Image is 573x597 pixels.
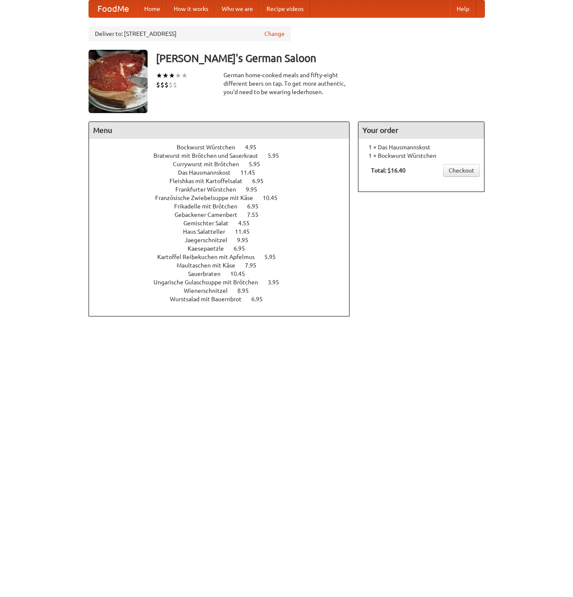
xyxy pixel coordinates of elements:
span: Kaesepaetzle [188,245,232,252]
span: 5.95 [249,161,269,167]
a: Wienerschnitzel 8.95 [184,287,264,294]
span: Gebackener Camenbert [175,211,246,218]
a: Sauerbraten 10.45 [188,270,261,277]
h3: [PERSON_NAME]'s German Saloon [156,50,485,67]
span: 5.95 [264,254,284,260]
a: Frikadelle mit Brötchen 6.95 [174,203,274,210]
h4: Menu [89,122,350,139]
a: Bratwurst mit Brötchen und Sauerkraut 5.95 [153,152,295,159]
span: Bratwurst mit Brötchen und Sauerkraut [153,152,266,159]
a: Das Hausmannskost 11.45 [178,169,271,176]
span: 5.95 [268,152,288,159]
span: 8.95 [237,287,257,294]
span: Frikadelle mit Brötchen [174,203,246,210]
li: $ [173,80,177,89]
a: Home [137,0,167,17]
img: angular.jpg [89,50,148,113]
a: Französische Zwiebelsuppe mit Käse 10.45 [155,194,293,201]
span: Kartoffel Reibekuchen mit Apfelmus [157,254,263,260]
h4: Your order [358,122,484,139]
a: Frankfurter Würstchen 9.95 [175,186,273,193]
span: 11.45 [235,228,258,235]
li: $ [160,80,164,89]
a: Kaesepaetzle 6.95 [188,245,261,252]
a: Help [450,0,476,17]
a: Bockwurst Würstchen 4.95 [177,144,272,151]
span: 4.55 [238,220,258,227]
a: How it works [167,0,215,17]
li: ★ [169,71,175,80]
span: Fleishkas mit Kartoffelsalat [169,178,251,184]
span: Ungarische Gulaschsuppe mit Brötchen [153,279,266,286]
span: Frankfurter Würstchen [175,186,245,193]
span: Französische Zwiebelsuppe mit Käse [155,194,261,201]
li: 1 × Das Hausmannskost [363,143,480,151]
span: 6.95 [247,203,267,210]
li: ★ [175,71,181,80]
span: Sauerbraten [188,270,229,277]
span: 6.95 [251,296,271,303]
li: ★ [162,71,169,80]
li: $ [164,80,169,89]
a: Gebackener Camenbert 7.55 [175,211,274,218]
span: 9.95 [237,237,257,243]
a: Checkout [443,164,480,177]
span: Maultaschen mit Käse [177,262,244,269]
span: 7.95 [245,262,265,269]
li: ★ [181,71,188,80]
span: Das Hausmannskost [178,169,239,176]
b: Total: $16.40 [371,167,406,174]
a: Jaegerschnitzel 9.95 [185,237,264,243]
a: Kartoffel Reibekuchen mit Apfelmus 5.95 [157,254,291,260]
span: 10.45 [263,194,286,201]
a: Wurstsalad mit Bauernbrot 6.95 [170,296,278,303]
span: 11.45 [240,169,264,176]
a: Gemischter Salat 4.55 [183,220,265,227]
span: 4.95 [245,144,265,151]
a: Change [264,30,285,38]
a: Haus Salatteller 11.45 [183,228,265,235]
a: FoodMe [89,0,137,17]
div: German home-cooked meals and fifty-eight different beers on tap. To get more authentic, you'd nee... [223,71,350,96]
a: Who we are [215,0,260,17]
li: $ [169,80,173,89]
span: 9.95 [246,186,266,193]
li: ★ [156,71,162,80]
span: Currywurst mit Brötchen [173,161,247,167]
span: 3.95 [268,279,288,286]
a: Ungarische Gulaschsuppe mit Brötchen 3.95 [153,279,295,286]
a: Maultaschen mit Käse 7.95 [177,262,272,269]
div: Deliver to: [STREET_ADDRESS] [89,26,291,41]
span: Gemischter Salat [183,220,237,227]
span: Haus Salatteller [183,228,234,235]
span: Jaegerschnitzel [185,237,236,243]
span: 6.95 [252,178,272,184]
span: Wienerschnitzel [184,287,236,294]
span: 10.45 [230,270,253,277]
span: 7.55 [247,211,267,218]
span: Bockwurst Würstchen [177,144,244,151]
a: Currywurst mit Brötchen 5.95 [173,161,276,167]
a: Fleishkas mit Kartoffelsalat 6.95 [169,178,279,184]
li: $ [156,80,160,89]
span: Wurstsalad mit Bauernbrot [170,296,250,303]
span: 6.95 [234,245,253,252]
li: 1 × Bockwurst Würstchen [363,151,480,160]
a: Recipe videos [260,0,310,17]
